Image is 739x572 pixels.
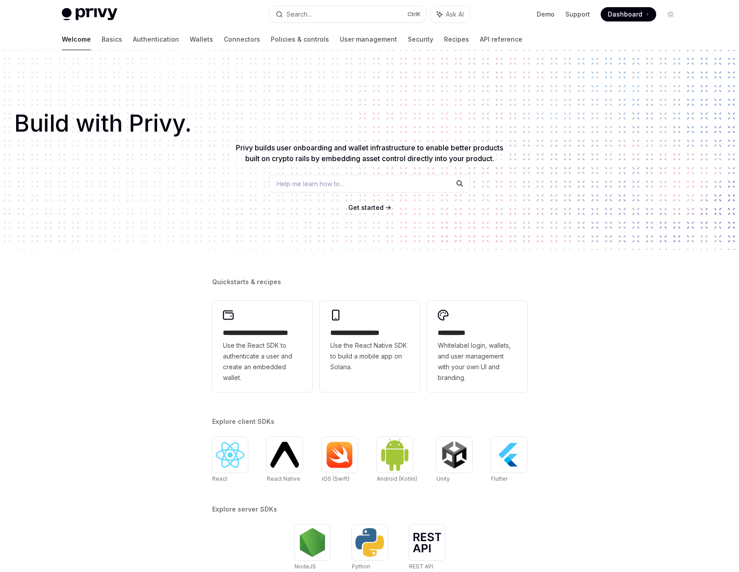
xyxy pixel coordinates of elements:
[190,29,213,50] a: Wallets
[212,505,277,514] span: Explore server SDKs
[212,475,227,482] span: React
[348,204,384,211] span: Get started
[431,6,470,22] button: Ask AI
[348,203,384,212] a: Get started
[340,29,397,50] a: User management
[409,563,433,570] span: REST API
[446,10,464,19] span: Ask AI
[267,437,303,483] a: React NativeReact Native
[295,525,330,571] a: NodeJSNodeJS
[408,29,433,50] a: Security
[320,301,420,392] a: **** **** **** ***Use the React Native SDK to build a mobile app on Solana.
[436,475,450,482] span: Unity
[436,437,472,483] a: UnityUnity
[409,525,445,571] a: REST APIREST API
[352,563,370,570] span: Python
[537,10,555,19] a: Demo
[14,115,192,132] span: Build with Privy.
[377,475,417,482] span: Android (Kotlin)
[352,525,388,571] a: PythonPython
[62,8,117,21] img: light logo
[269,6,426,22] button: Search...CtrlK
[440,440,469,469] img: Unity
[212,417,274,426] span: Explore client SDKs
[438,340,517,383] span: Whitelabel login, wallets, and user management with your own UI and branding.
[212,437,248,483] a: ReactReact
[377,437,417,483] a: Android (Kotlin)Android (Kotlin)
[322,475,350,482] span: iOS (Swift)
[62,29,91,50] a: Welcome
[663,7,678,21] button: Toggle dark mode
[298,528,327,557] img: NodeJS
[322,437,358,483] a: iOS (Swift)iOS (Swift)
[608,10,642,19] span: Dashboard
[270,442,299,467] img: React Native
[491,437,527,483] a: FlutterFlutter
[407,11,421,18] span: Ctrl K
[427,301,527,392] a: **** *****Whitelabel login, wallets, and user management with your own UI and branding.
[102,29,122,50] a: Basics
[413,533,441,552] img: REST API
[330,340,409,372] span: Use the React Native SDK to build a mobile app on Solana.
[444,29,469,50] a: Recipes
[601,7,656,21] a: Dashboard
[216,442,244,468] img: React
[236,143,503,163] span: Privy builds user onboarding and wallet infrastructure to enable better products built on crypto ...
[495,440,523,469] img: Flutter
[223,340,302,383] span: Use the React SDK to authenticate a user and create an embedded wallet.
[355,528,384,557] img: Python
[267,475,300,482] span: React Native
[565,10,590,19] a: Support
[480,29,522,50] a: API reference
[271,29,329,50] a: Policies & controls
[212,277,281,286] span: Quickstarts & recipes
[133,29,179,50] a: Authentication
[277,179,345,188] span: Help me learn how to…
[325,441,354,468] img: iOS (Swift)
[491,475,508,482] span: Flutter
[380,438,409,471] img: Android (Kotlin)
[224,29,260,50] a: Connectors
[295,563,316,570] span: NodeJS
[286,9,312,20] div: Search...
